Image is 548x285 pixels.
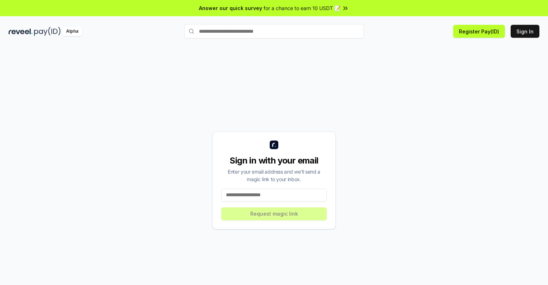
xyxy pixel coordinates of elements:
div: Enter your email address and we’ll send a magic link to your inbox. [221,168,327,183]
span: for a chance to earn 10 USDT 📝 [264,4,340,12]
button: Sign In [511,25,539,38]
div: Sign in with your email [221,155,327,166]
img: reveel_dark [9,27,33,36]
button: Register Pay(ID) [453,25,505,38]
img: logo_small [270,141,278,149]
img: pay_id [34,27,61,36]
div: Alpha [62,27,82,36]
span: Answer our quick survey [199,4,262,12]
